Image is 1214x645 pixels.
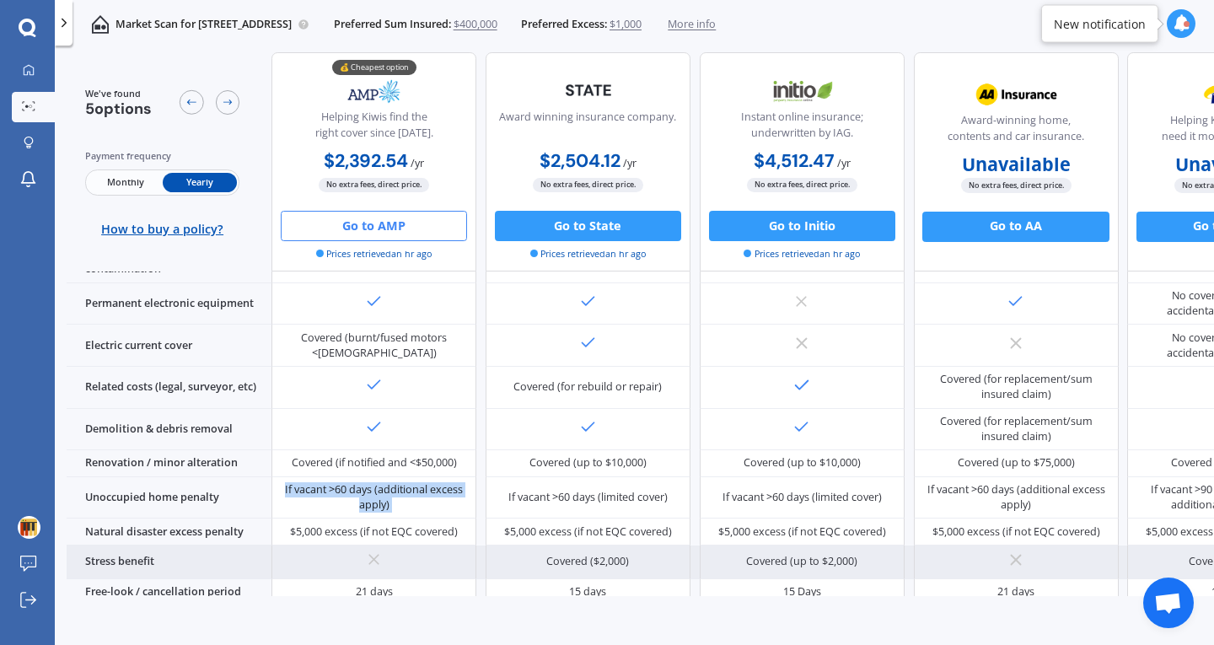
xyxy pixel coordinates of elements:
div: 15 Days [783,584,821,599]
span: / yr [837,156,851,170]
div: Instant online insurance; underwritten by IAG. [712,109,891,147]
div: $5,000 excess (if not EQC covered) [932,524,1100,540]
div: Stress benefit [67,546,271,579]
span: $1,000 [610,17,642,32]
span: We've found [85,86,152,99]
span: / yr [411,156,424,170]
div: 15 days [569,584,606,599]
div: Covered (up to $2,000) [746,554,857,569]
span: / yr [623,156,637,170]
img: Initio.webp [752,72,852,110]
span: $400,000 [454,17,497,32]
div: If vacant >60 days (limited cover) [508,490,668,505]
div: Covered (if notified and <$50,000) [292,455,457,470]
div: Helping Kiwis find the right cover since [DATE]. [285,109,464,147]
b: $2,392.54 [324,149,408,173]
div: 💰 Cheapest option [332,59,416,74]
div: Covered (up to $10,000) [529,455,647,470]
button: Go to AMP [281,210,467,240]
img: home-and-contents.b802091223b8502ef2dd.svg [91,15,110,34]
div: New notification [1054,15,1146,32]
img: State-text-1.webp [538,72,638,107]
div: Natural disaster excess penalty [67,519,271,546]
div: If vacant >60 days (limited cover) [722,490,882,505]
span: More info [668,17,716,32]
div: Covered (up to $75,000) [958,455,1075,470]
span: Prices retrieved an hr ago [316,247,432,261]
span: No extra fees, direct price. [533,177,643,191]
div: Open chat [1143,578,1194,628]
div: 21 days [356,584,393,599]
div: Covered (for replacement/sum insured claim) [925,414,1107,444]
b: Unavailable [962,156,1071,171]
div: Covered (for replacement/sum insured claim) [925,372,1107,402]
div: Electric current cover [67,325,271,367]
img: AA.webp [966,75,1066,113]
button: Go to State [495,210,681,240]
b: $4,512.47 [754,149,835,173]
span: Preferred Sum Insured: [334,17,451,32]
div: Payment frequency [85,148,240,164]
div: Permanent electronic equipment [67,283,271,325]
div: Covered ($2,000) [546,554,629,569]
span: How to buy a policy? [101,222,223,237]
span: Preferred Excess: [521,17,607,32]
span: Prices retrieved an hr ago [530,247,647,261]
button: Go to AA [922,211,1109,241]
div: Unoccupied home penalty [67,477,271,519]
span: Prices retrieved an hr ago [744,247,860,261]
div: $5,000 excess (if not EQC covered) [718,524,886,540]
b: $2,504.12 [540,149,620,173]
div: Free-look / cancellation period [67,579,271,606]
span: No extra fees, direct price. [961,178,1072,192]
div: Covered (up to $10,000) [744,455,861,470]
div: $5,000 excess (if not EQC covered) [504,524,672,540]
span: Yearly [163,172,237,191]
div: Award winning insurance company. [499,109,676,147]
span: 5 options [85,99,152,119]
div: If vacant >60 days (additional excess apply) [925,482,1107,513]
div: Covered (for rebuild or repair) [513,379,662,395]
span: Monthly [88,172,162,191]
div: Demolition & debris removal [67,409,271,451]
button: Go to Initio [709,210,895,240]
span: No extra fees, direct price. [319,177,429,191]
div: If vacant >60 days (additional excess apply) [283,482,465,513]
span: No extra fees, direct price. [747,177,857,191]
div: 21 days [997,584,1034,599]
div: Renovation / minor alteration [67,450,271,477]
img: AMP.webp [324,72,424,110]
div: Related costs (legal, surveyor, etc) [67,367,271,409]
p: Market Scan for [STREET_ADDRESS] [115,17,292,32]
div: $5,000 excess (if not EQC covered) [290,524,458,540]
div: Award-winning home, contents and car insurance. [927,112,1105,150]
img: ACg8ocIonKtePqkHyOIoSDSnwuULrGn1YqXHhdQhagfmWYL-JKomKiM=s96-c [18,516,40,539]
div: Covered (burnt/fused motors <[DEMOGRAPHIC_DATA]) [283,331,465,361]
